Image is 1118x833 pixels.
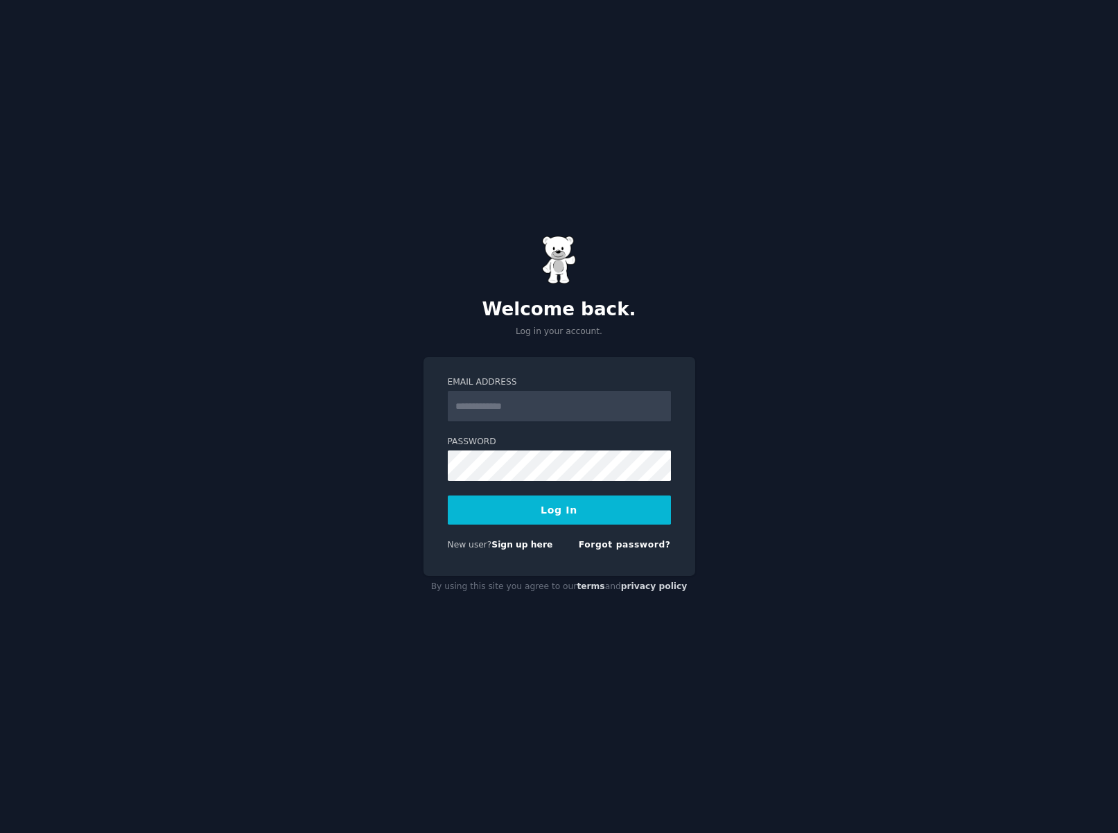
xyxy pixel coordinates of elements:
[491,540,552,550] a: Sign up here
[448,436,671,448] label: Password
[621,581,688,591] a: privacy policy
[423,576,695,598] div: By using this site you agree to our and
[579,540,671,550] a: Forgot password?
[448,540,492,550] span: New user?
[448,376,671,389] label: Email Address
[423,326,695,338] p: Log in your account.
[577,581,604,591] a: terms
[542,236,577,284] img: Gummy Bear
[448,496,671,525] button: Log In
[423,299,695,321] h2: Welcome back.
